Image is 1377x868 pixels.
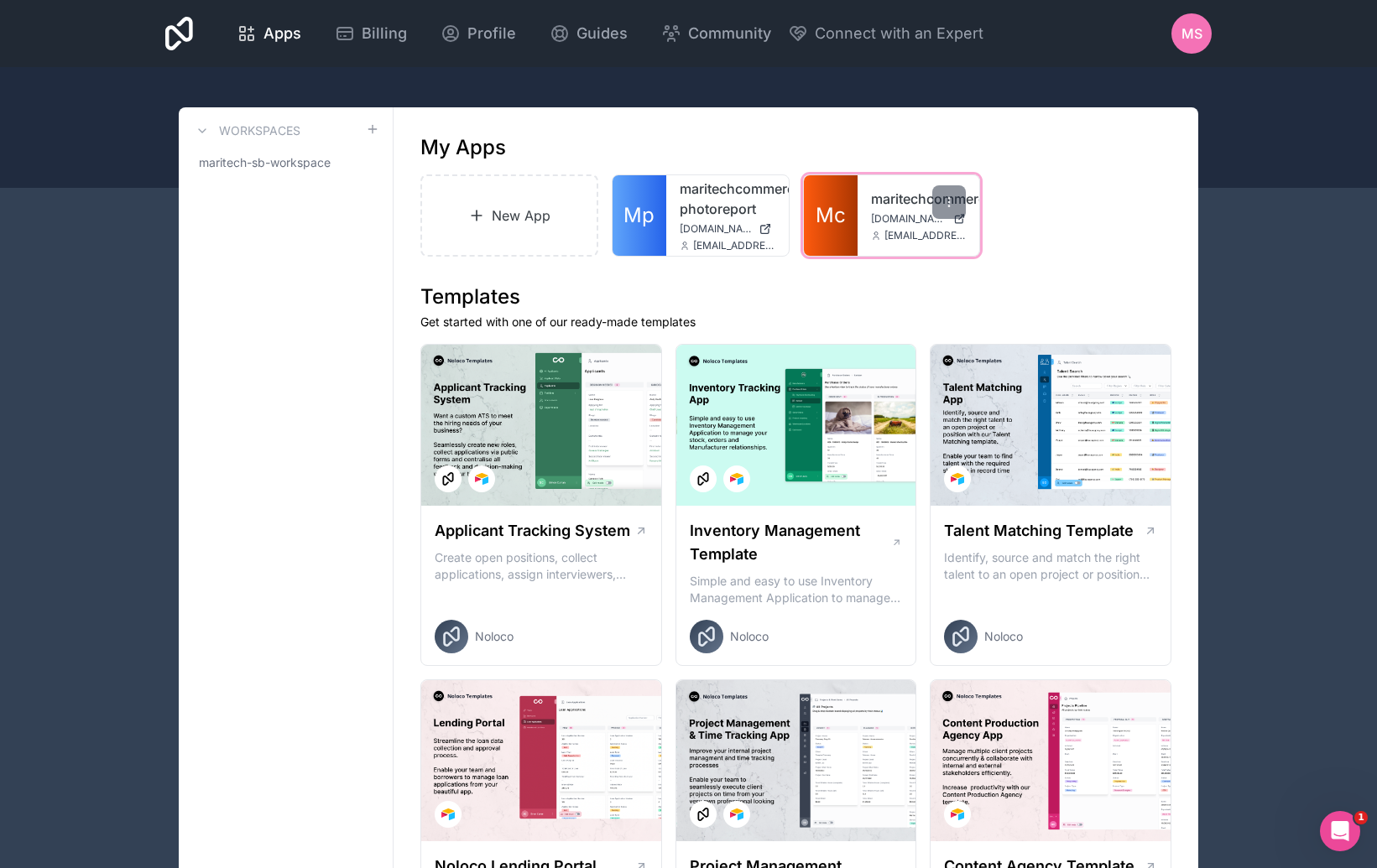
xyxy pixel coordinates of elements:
[693,239,775,252] span: [EMAIL_ADDRESS][DOMAIN_NAME]
[576,22,628,45] span: Guides
[680,179,775,219] a: maritechcommercial-photoreport
[951,472,964,486] img: Airtable Logo
[435,519,630,543] h1: Applicant Tracking System
[441,808,455,821] img: Airtable Logo
[680,222,775,236] a: [DOMAIN_NAME]
[690,519,891,566] h1: Inventory Management Template
[263,22,301,45] span: Apps
[871,212,967,226] a: [DOMAIN_NAME]
[613,175,666,256] a: Mp
[871,189,967,209] a: maritechcommercial
[688,22,771,45] span: Community
[467,22,516,45] span: Profile
[1181,23,1202,44] span: MS
[815,22,983,45] span: Connect with an Expert
[420,283,1171,310] h1: Templates
[623,202,655,229] span: Mp
[788,22,983,45] button: Connect with an Expert
[475,472,488,486] img: Airtable Logo
[730,808,743,821] img: Airtable Logo
[362,22,407,45] span: Billing
[816,202,846,229] span: Mc
[475,628,514,645] span: Noloco
[420,314,1171,330] p: Get started with one of our ready-made templates
[435,549,648,583] p: Create open positions, collect applications, assign interviewers, centralise candidate feedback a...
[951,808,964,821] img: Airtable Logo
[420,134,506,161] h1: My Apps
[804,175,858,256] a: Mc
[1354,811,1368,824] span: 1
[219,122,300,139] h3: Workspaces
[192,121,300,141] a: Workspaces
[536,15,641,52] a: Guides
[223,15,315,52] a: Apps
[427,15,529,52] a: Profile
[420,174,598,257] a: New App
[321,15,420,52] a: Billing
[1320,811,1360,851] iframe: Intercom live chat
[199,154,331,171] span: maritech-sb-workspace
[690,573,903,606] p: Simple and easy to use Inventory Management Application to manage your stock, orders and Manufact...
[192,148,379,178] a: maritech-sb-workspace
[944,549,1157,583] p: Identify, source and match the right talent to an open project or position with our Talent Matchi...
[648,15,785,52] a: Community
[871,212,947,226] span: [DOMAIN_NAME]
[984,628,1023,645] span: Noloco
[680,222,752,236] span: [DOMAIN_NAME]
[730,628,769,645] span: Noloco
[944,519,1134,543] h1: Talent Matching Template
[730,472,743,486] img: Airtable Logo
[884,229,967,242] span: [EMAIL_ADDRESS][DOMAIN_NAME]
